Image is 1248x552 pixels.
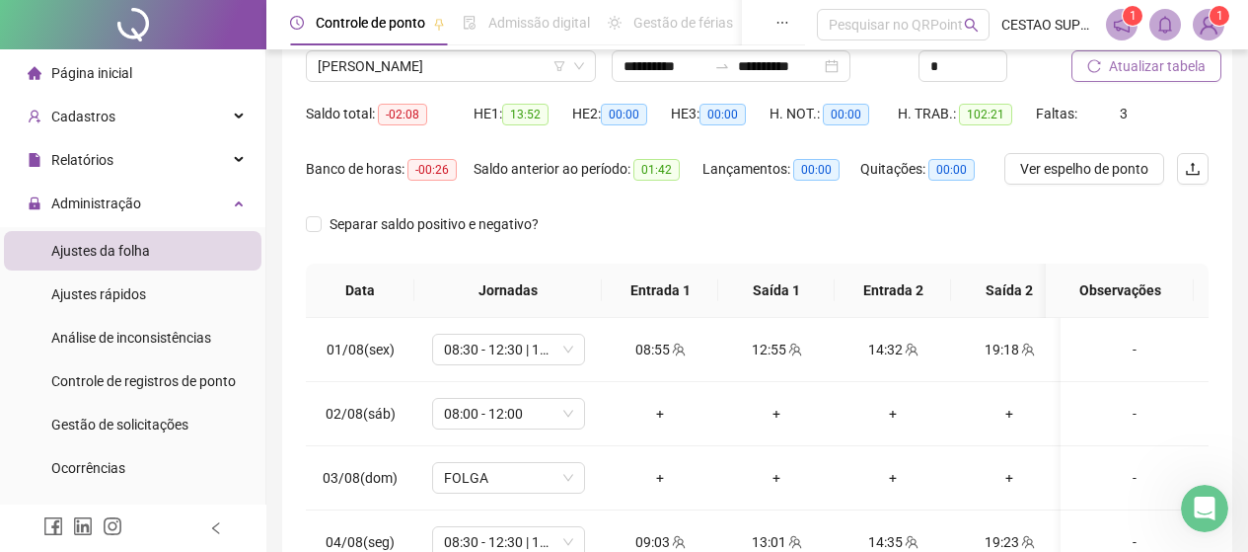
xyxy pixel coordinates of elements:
th: Jornadas [414,264,602,318]
span: clock-circle [290,16,304,30]
div: 14:32 [850,339,935,360]
div: - [1076,467,1193,489]
span: 00:00 [928,159,975,181]
div: 12:55 [734,339,819,360]
span: Administração [51,196,141,211]
span: Separar saldo positivo e negativo? [322,213,547,235]
span: sun [608,16,622,30]
button: Atualizar tabela [1071,50,1221,82]
span: 00:00 [793,159,840,181]
span: 1 [1216,9,1223,23]
span: home [28,66,41,80]
span: team [670,535,686,549]
div: - [1076,339,1193,360]
sup: 1 [1123,6,1142,26]
th: Data [306,264,414,318]
div: HE 2: [572,103,671,125]
span: -00:26 [407,159,457,181]
span: 00:00 [823,104,869,125]
div: Banco de horas: [306,158,474,181]
span: Observações [1062,279,1178,301]
span: user-add [28,110,41,123]
th: Entrada 1 [602,264,718,318]
span: 102:21 [959,104,1012,125]
span: notification [1113,16,1131,34]
span: upload [1185,161,1201,177]
span: ellipsis [775,16,789,30]
span: team [1019,343,1035,356]
div: H. TRAB.: [898,103,1036,125]
span: filter [553,60,565,72]
span: 02/08(sáb) [326,406,396,422]
iframe: Intercom live chat [1181,485,1228,532]
span: Relatórios [51,152,113,168]
span: 00:00 [699,104,746,125]
span: lock [28,197,41,210]
span: file [28,153,41,167]
span: Análise de inconsistências [51,330,211,346]
span: Ocorrências [51,460,125,476]
span: Página inicial [51,65,132,81]
span: team [786,343,802,356]
span: 04/08(seg) [326,534,395,550]
span: Ajustes rápidos [51,286,146,302]
div: + [967,403,1052,425]
th: Entrada 2 [835,264,951,318]
div: + [850,403,935,425]
span: team [903,343,918,356]
div: Quitações: [860,158,998,181]
span: Cadastros [51,109,115,124]
span: pushpin [433,18,445,30]
span: bell [1156,16,1174,34]
button: Ver espelho de ponto [1004,153,1164,185]
span: 01/08(sex) [327,342,395,357]
span: search [964,18,979,33]
span: to [714,58,730,74]
div: HE 3: [671,103,770,125]
span: team [903,535,918,549]
span: down [573,60,585,72]
span: Gestão de férias [633,15,733,31]
div: + [967,467,1052,489]
div: + [850,467,935,489]
span: 08:30 - 12:30 | 14:30 - 18:30 [444,335,573,364]
span: Gestão de solicitações [51,417,188,433]
span: file-done [463,16,477,30]
div: - [1076,403,1193,425]
span: team [786,535,802,549]
span: facebook [43,516,63,536]
span: Ajustes da folha [51,243,150,259]
th: Observações [1046,264,1194,318]
div: 08:55 [618,339,702,360]
span: instagram [103,516,122,536]
div: 19:18 [967,339,1052,360]
span: 03/08(dom) [323,470,398,486]
span: Validar protocolo [51,504,157,519]
span: 00:00 [601,104,647,125]
div: + [734,467,819,489]
span: swap-right [714,58,730,74]
div: Saldo anterior ao período: [474,158,702,181]
span: Faltas: [1036,106,1080,121]
span: 08:00 - 12:00 [444,399,573,429]
span: Controle de registros de ponto [51,373,236,389]
span: reload [1087,59,1101,73]
span: team [670,343,686,356]
div: HE 1: [474,103,572,125]
span: -02:08 [378,104,427,125]
span: ROSANGELA ROSA VALVERDE [318,51,584,81]
span: FOLGA [444,463,573,493]
span: Ver espelho de ponto [1020,158,1148,180]
div: + [734,403,819,425]
img: 84849 [1194,10,1223,39]
div: Lançamentos: [702,158,860,181]
span: 01:42 [633,159,680,181]
span: team [1019,535,1035,549]
span: 13:52 [502,104,549,125]
th: Saída 1 [718,264,835,318]
span: CESTAO SUPERMERCADOS [1001,14,1094,36]
sup: Atualize o seu contato no menu Meus Dados [1210,6,1229,26]
span: 1 [1130,9,1137,23]
span: Admissão digital [488,15,590,31]
span: linkedin [73,516,93,536]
